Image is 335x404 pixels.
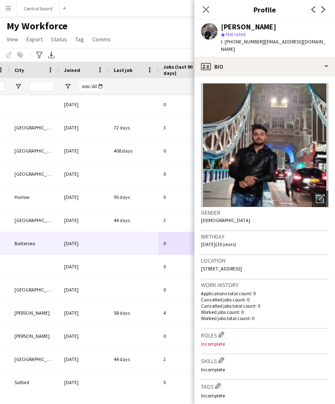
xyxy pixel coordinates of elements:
[163,64,197,76] span: Jobs (last 90 days)
[158,371,212,394] div: 0
[59,325,109,347] div: [DATE]
[59,93,109,116] div: [DATE]
[158,301,212,324] div: 4
[79,81,104,91] input: Joined Filter Input
[194,57,335,76] div: Bio
[59,278,109,301] div: [DATE]
[64,67,80,73] span: Joined
[109,348,158,371] div: 44 days
[46,50,56,60] app-action-btn: Export XLSX
[14,83,22,90] button: Open Filter Menu
[201,233,328,240] h3: Birthday
[59,209,109,232] div: [DATE]
[10,232,59,255] div: Battersea
[201,217,250,223] span: [DEMOGRAPHIC_DATA]
[109,139,158,162] div: 408 days
[109,301,158,324] div: 58 days
[26,36,43,43] span: Export
[7,20,67,32] span: My Workforce
[92,36,111,43] span: Comms
[201,366,328,373] p: Incomplete
[59,116,109,139] div: [DATE]
[59,186,109,208] div: [DATE]
[201,296,328,303] p: Cancelled jobs count: 0
[10,116,59,139] div: [GEOGRAPHIC_DATA]
[17,0,60,17] button: Central board
[10,186,59,208] div: Harlow
[29,81,54,91] input: City Filter Input
[10,209,59,232] div: [GEOGRAPHIC_DATA]
[201,309,328,315] p: Worked jobs count: 0
[7,36,18,43] span: View
[10,278,59,301] div: [GEOGRAPHIC_DATA]
[158,232,212,255] div: 0
[109,116,158,139] div: 72 days
[158,255,212,278] div: 0
[64,83,72,90] button: Open Filter Menu
[201,281,328,289] h3: Work history
[158,325,212,347] div: 0
[10,325,59,347] div: [PERSON_NAME]
[59,348,109,371] div: [DATE]
[51,36,67,43] span: Status
[109,209,158,232] div: 44 days
[10,139,59,162] div: [GEOGRAPHIC_DATA]
[59,232,109,255] div: [DATE]
[3,34,22,45] a: View
[201,303,328,309] p: Cancelled jobs total count: 0
[226,31,246,37] span: Not rated
[59,371,109,394] div: [DATE]
[201,83,328,207] img: Crew avatar or photo
[158,139,212,162] div: 0
[201,341,328,347] p: Incomplete
[158,93,212,116] div: 0
[221,38,264,45] span: t. [PHONE_NUMBER]
[75,36,84,43] span: Tag
[109,186,158,208] div: 95 days
[221,23,276,31] div: [PERSON_NAME]
[158,278,212,301] div: 0
[158,186,212,208] div: 0
[10,301,59,324] div: [PERSON_NAME]
[201,356,328,365] h3: Skills
[201,265,242,272] span: [STREET_ADDRESS]
[34,50,44,60] app-action-btn: Advanced filters
[114,67,132,73] span: Last job
[201,209,328,216] h3: Gender
[201,315,328,321] p: Worked jobs total count: 0
[23,34,46,45] a: Export
[201,392,328,399] p: Incomplete
[10,348,59,371] div: [GEOGRAPHIC_DATA]
[59,301,109,324] div: [DATE]
[158,163,212,185] div: 0
[158,209,212,232] div: 2
[10,163,59,185] div: [GEOGRAPHIC_DATA]
[158,116,212,139] div: 3
[201,330,328,339] h3: Roles
[194,4,335,15] h3: Profile
[89,34,114,45] a: Comms
[201,382,328,390] h3: Tags
[72,34,87,45] a: Tag
[48,34,70,45] a: Status
[59,163,109,185] div: [DATE]
[59,139,109,162] div: [DATE]
[158,348,212,371] div: 2
[221,38,325,52] span: | [EMAIL_ADDRESS][DOMAIN_NAME]
[201,257,328,264] h3: Location
[10,371,59,394] div: Salford
[312,191,328,207] div: Open photos pop-in
[201,241,236,247] span: [DATE] (30 years)
[201,290,328,296] p: Applications total count: 0
[59,255,109,278] div: [DATE]
[14,67,24,73] span: City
